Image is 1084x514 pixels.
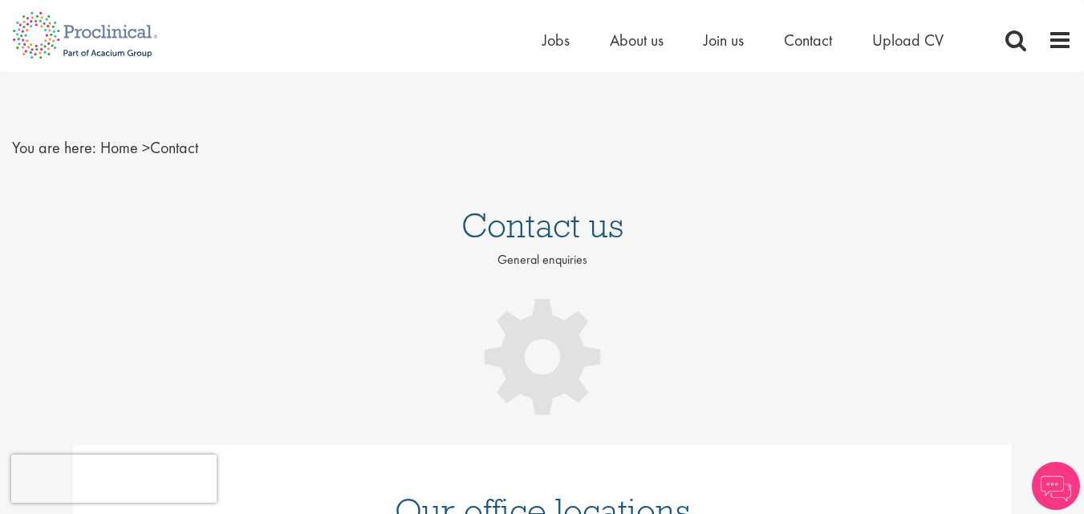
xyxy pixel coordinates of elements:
a: About us [610,30,664,51]
span: > [142,137,150,158]
img: Chatbot [1032,462,1080,510]
a: breadcrumb link to Home [100,137,138,158]
a: Jobs [542,30,570,51]
a: Contact [784,30,832,51]
span: Contact [100,137,198,158]
a: Join us [704,30,744,51]
span: You are here: [12,137,96,158]
iframe: reCAPTCHA [11,455,217,503]
a: Upload CV [872,30,944,51]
